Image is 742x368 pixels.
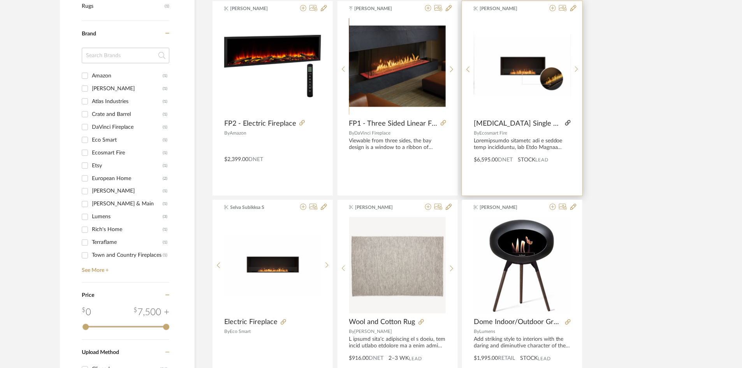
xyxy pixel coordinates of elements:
div: [PERSON_NAME] & Main [92,198,163,210]
div: (1) [163,224,167,236]
div: 0 [349,217,446,314]
div: 0 [82,306,91,320]
span: Lead [409,356,422,362]
span: By [474,131,479,135]
img: Electric Fireplace [225,235,321,295]
div: Town and Country Fireplaces [92,249,163,262]
span: Wool and Cotton Rug [349,318,415,327]
span: By [224,329,230,334]
span: Selva Subikksa S [230,204,280,211]
span: Upload Method [82,350,119,356]
div: Atlas Industries [92,95,163,108]
span: DNET [498,157,513,163]
div: European Home [92,172,163,185]
span: [PERSON_NAME] [355,329,392,334]
div: (1) [163,121,167,133]
div: (1) [163,249,167,262]
div: (1) [163,70,167,82]
div: (3) [163,211,167,223]
span: $1,995.00 [474,356,498,361]
input: Search Brands [82,48,169,63]
div: Amazon [92,70,163,82]
div: (1) [163,198,167,210]
span: $2,399.00 [224,157,248,162]
span: STOCK [520,355,538,363]
span: Eco Smart [230,329,251,334]
div: DaVinci Fireplace [92,121,163,133]
span: By [474,329,479,334]
a: See More + [80,262,169,274]
span: Lead [538,356,551,362]
div: [PERSON_NAME] [92,82,163,95]
span: [MEDICAL_DATA] Single Sided Fireplace Insert [474,119,562,128]
span: $916.00 [349,356,369,361]
img: Ethanol Single Sided Fireplace Insert [474,37,571,96]
span: Dome Indoor/Outdoor Ground Low Fireplace [474,318,562,327]
span: STOCK [518,156,535,164]
img: FP2 - Electric Fireplace [224,35,321,97]
div: 0 [349,18,446,115]
span: [PERSON_NAME] [230,5,280,12]
div: 0 [224,18,321,115]
span: By [349,131,355,135]
div: Crate and Barrel [92,108,163,121]
img: FP1 - Three Sided Linear Fireplace [349,26,446,107]
span: [PERSON_NAME] [480,204,529,211]
div: (1) [163,159,167,172]
div: Add striking style to interiors with the daring and diminutive character of the Dome Indoor/Outdo... [474,336,571,350]
div: (2) [163,172,167,185]
img: Wool and Cotton Rug [349,217,446,314]
div: (1) [163,147,167,159]
span: Lead [535,157,549,163]
div: 0 [474,18,571,115]
div: (1) [163,134,167,146]
div: Viewable from three sides, the bay design is a window to a ribbon of beautiful flame, drawing the... [349,138,446,151]
span: Price [82,293,94,298]
span: [PERSON_NAME] [355,204,404,211]
span: DNET [369,356,384,361]
span: Lumens [479,329,495,334]
span: DaVinci Fireplace [355,131,391,135]
div: Rich's Home [92,224,163,236]
span: Ecosmart Fire [479,131,507,135]
span: $6,595.00 [474,157,498,163]
span: Electric Fireplace [224,318,278,327]
img: Dome Indoor/Outdoor Ground Low Fireplace [474,217,571,314]
div: [PERSON_NAME] [92,185,163,198]
div: 7,500 + [134,306,169,320]
span: [PERSON_NAME] [480,5,529,12]
div: L ipsumd sita'c adipiscing el s doeiu, tem incid utlabo etdolore ma a enim admi veniam quisnos ex... [349,336,446,350]
span: [PERSON_NAME] [355,5,404,12]
div: Eco Smart [92,134,163,146]
span: By [349,329,355,334]
span: 2–3 WK [389,355,409,363]
span: FP1 - Three Sided Linear Fireplace [349,119,438,128]
div: (1) [163,237,167,249]
div: Ecosmart Fire [92,147,163,159]
div: Etsy [92,159,163,172]
div: (1) [163,82,167,95]
div: Loremipsumdo sitametc adi e seddoe temp incididuntu, lab Etdo Magnaa Enima Minimveni Quisno exerc... [474,138,571,151]
div: Lumens [92,211,163,223]
div: Terraflame [92,237,163,249]
span: FP2 - Electric Fireplace [224,119,296,128]
div: (1) [163,185,167,198]
span: Brand [82,31,96,37]
div: (1) [163,108,167,121]
span: DNET [248,157,263,162]
div: (1) [163,95,167,108]
span: Amazon [230,131,246,135]
span: Retail [498,356,515,361]
span: By [224,131,230,135]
